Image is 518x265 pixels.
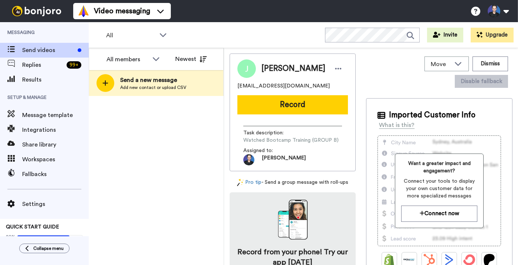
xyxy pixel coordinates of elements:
[262,154,306,165] span: [PERSON_NAME]
[9,6,64,16] img: bj-logo-header-white.svg
[230,179,356,186] div: - Send a group message with roll-ups
[22,200,89,209] span: Settings
[427,28,463,42] button: Invite
[67,61,81,69] div: 99 +
[431,60,451,69] span: Move
[22,75,89,84] span: Results
[22,111,89,120] span: Message template
[237,179,261,186] a: Pro tip
[19,244,70,253] button: Collapse menu
[261,63,325,74] span: [PERSON_NAME]
[237,59,256,78] img: Image of Joshua
[243,154,254,165] img: 6be86ef7-c569-4fce-93cb-afb5ceb4fafb-1583875477.jpg
[106,31,156,40] span: All
[471,28,514,42] button: Upgrade
[473,56,508,71] button: Dismiss
[94,6,150,16] span: Video messaging
[120,85,186,90] span: Add new contact or upload CSV
[22,140,89,149] span: Share library
[78,5,89,17] img: vm-color.svg
[401,178,477,200] span: Connect your tools to display your own customer data for more specialized messages
[22,46,75,55] span: Send videos
[170,52,212,66] button: Newest
[237,95,348,114] button: Record
[243,137,339,144] span: Watched Bootcamp Training (GROUP B)
[379,121,414,130] div: What is this?
[389,110,475,121] span: Imported Customer Info
[6,234,16,240] span: 80%
[401,160,477,175] span: Want a greater impact and engagement?
[243,147,295,154] span: Assigned to:
[120,76,186,85] span: Send a new message
[401,206,477,221] button: Connect now
[33,245,64,251] span: Collapse menu
[106,55,149,64] div: All members
[6,224,59,230] span: QUICK START GUIDE
[22,155,89,164] span: Workspaces
[237,82,330,90] span: [EMAIL_ADDRESS][DOMAIN_NAME]
[278,200,308,240] img: download
[22,170,89,179] span: Fallbacks
[22,61,64,69] span: Replies
[237,179,244,186] img: magic-wand.svg
[243,129,295,137] span: Task description :
[455,75,508,88] button: Disable fallback
[22,125,89,134] span: Integrations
